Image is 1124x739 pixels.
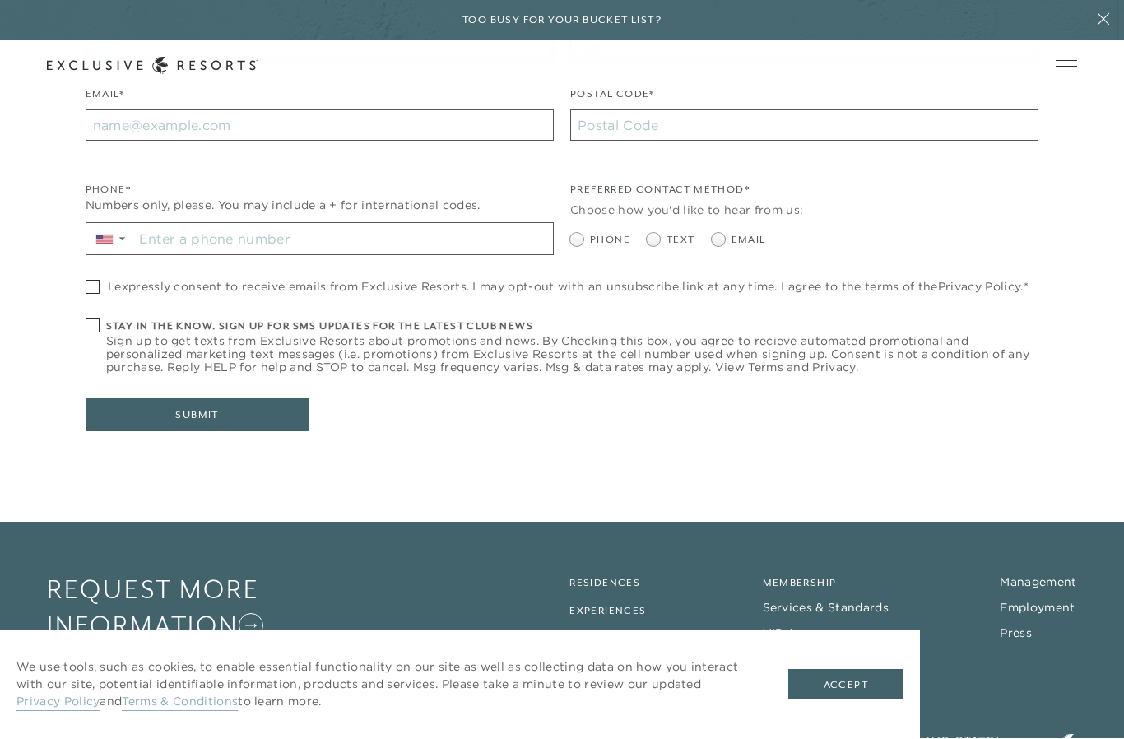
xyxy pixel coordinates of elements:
span: Text [667,233,695,249]
input: Enter a phone number [133,224,553,255]
label: Email* [86,87,124,111]
div: Numbers only, please. You may include a + for international codes. [86,198,554,215]
div: Choose how you'd like to hear from us: [570,202,1038,220]
span: Sign up to get texts from Exclusive Resorts about promotions and news. By Checking this box, you ... [106,335,1039,374]
a: Employment [1000,601,1075,616]
span: Phone [590,233,630,249]
a: VIP Access [763,626,829,641]
a: Management [1000,575,1076,590]
a: Privacy Policy [938,280,1020,295]
input: Postal Code [570,110,1038,142]
legend: Preferred Contact Method* [570,183,750,207]
a: Press [1000,626,1032,641]
a: Request More Information [47,572,328,645]
span: I expressly consent to receive emails from Exclusive Resorts. I may opt-out with an unsubscribe l... [108,281,1029,294]
span: ▼ [117,235,128,244]
div: Phone* [86,183,554,198]
a: Membership [763,578,837,589]
button: Open navigation [1056,61,1077,72]
a: Residences [569,578,640,589]
a: Experiences [569,606,646,617]
a: Privacy Policy [16,695,100,712]
label: Postal Code* [570,87,655,111]
p: We use tools, such as cookies, to enable essential functionality on our site as well as collectin... [16,659,755,711]
h6: Too busy for your bucket list? [462,13,662,29]
a: Services & Standards [763,601,889,616]
h6: Stay in the know. Sign up for sms updates for the latest club news [106,319,1039,335]
button: Accept [788,670,903,701]
input: name@example.com [86,110,554,142]
span: Email [732,233,766,249]
button: Submit [86,399,309,432]
a: Terms & Conditions [122,695,238,712]
div: Country Code Selector [86,224,133,255]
